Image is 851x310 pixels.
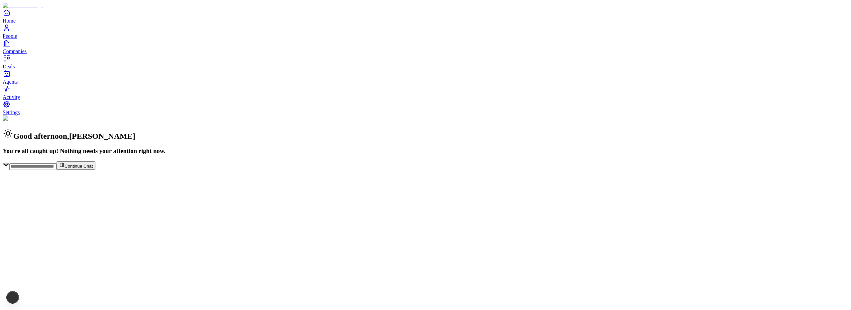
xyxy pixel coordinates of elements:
img: Background [3,116,34,121]
a: Companies [3,39,848,54]
span: Companies [3,48,27,54]
a: Deals [3,54,848,69]
a: People [3,24,848,39]
h3: You're all caught up! Nothing needs your attention right now. [3,147,848,155]
span: People [3,33,17,39]
span: Deals [3,64,15,69]
a: Activity [3,85,848,100]
a: Settings [3,100,848,115]
span: Continue Chat [64,164,93,169]
a: Agents [3,70,848,85]
button: Continue Chat [57,161,95,170]
span: Activity [3,94,20,100]
span: Agents [3,79,18,85]
span: Settings [3,110,20,115]
a: Home [3,9,848,24]
div: Continue Chat [3,161,848,170]
span: Home [3,18,16,24]
h2: Good afternoon , [PERSON_NAME] [3,128,848,141]
img: Item Brain Logo [3,3,44,9]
